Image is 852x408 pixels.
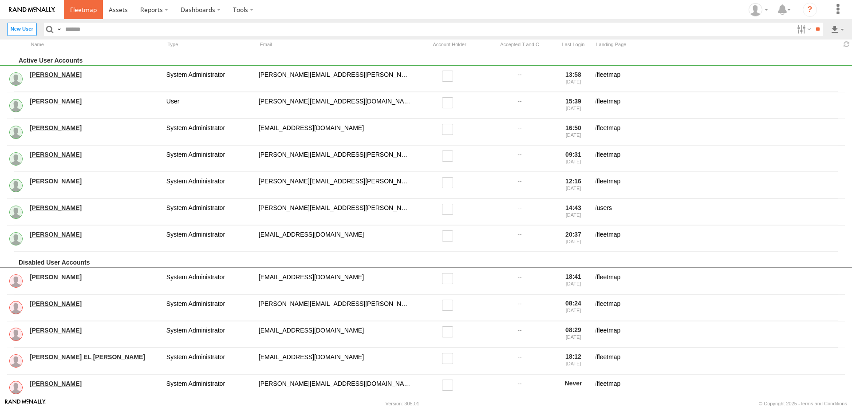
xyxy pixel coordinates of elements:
div: System Administrator [165,272,254,291]
div: fleetmap [594,298,845,317]
label: Read only [442,124,458,135]
div: Name [28,40,162,49]
div: Email [257,40,413,49]
a: [PERSON_NAME] [30,300,160,308]
a: Terms and Conditions [800,401,847,406]
div: fleetmap [594,69,845,88]
label: Read only [442,380,458,391]
div: fleetmap [594,352,845,371]
div: nichole@sandhtrucking.com [257,378,413,397]
div: System Administrator [165,325,254,344]
a: [PERSON_NAME] [30,326,160,334]
div: luis@sandh-trucking.com [257,202,413,222]
div: 18:41 [DATE] [556,272,590,291]
div: 14:43 [DATE] [556,202,590,222]
div: Has user accepted Terms and Conditions [486,40,553,49]
div: System Administrator [165,149,254,168]
div: Type [165,40,254,49]
div: User [165,96,254,115]
div: 08:29 [DATE] [556,325,590,344]
a: [PERSON_NAME] [30,230,160,238]
a: [PERSON_NAME] [30,204,160,212]
label: Read only [442,326,458,337]
div: fleetmap [594,272,845,291]
a: [PERSON_NAME] [30,177,160,185]
div: chrisj@sandh-trucking.com [257,96,413,115]
label: Search Query [55,23,63,36]
div: squaredcs@sandh-trucking.com [257,123,413,142]
div: 08:24 [DATE] [556,298,590,317]
div: fleetmap [594,149,845,168]
div: fleetmap [594,176,845,195]
div: 09:31 [DATE] [556,149,590,168]
a: [PERSON_NAME] EL [PERSON_NAME] [30,353,160,361]
a: [PERSON_NAME] [30,273,160,281]
div: 18:12 [DATE] [556,352,590,371]
label: Read only [442,97,458,108]
div: Landing Page [594,40,838,49]
a: [PERSON_NAME] [30,97,160,105]
div: Account Holder [416,40,483,49]
i: ? [803,3,817,17]
div: 15:39 [DATE] [556,96,590,115]
label: Read only [442,177,458,188]
div: Luis Barrios [745,3,771,16]
div: System Administrator [165,176,254,195]
label: Create New User [7,23,37,36]
label: Read only [442,151,458,162]
div: tburke@sandh-trucking.com [257,229,413,248]
div: System Administrator [165,378,254,397]
div: users [594,202,845,222]
div: fleetmap [594,96,845,115]
div: fleetmap [594,229,845,248]
div: Version: 305.01 [386,401,419,406]
div: bledford@sandh-trucking.com [257,272,413,291]
a: Visit our Website [5,399,46,408]
img: rand-logo.svg [9,7,55,13]
div: 16:50 [DATE] [556,123,590,142]
div: calvin@sandh-trucking.com [257,69,413,88]
label: Read only [442,71,458,82]
div: courtney@sandh-trucking.com [257,149,413,168]
div: 12:16 [DATE] [556,176,590,195]
div: 13:58 [DATE] [556,69,590,88]
label: Read only [442,273,458,284]
div: System Administrator [165,202,254,222]
div: edelvalle@sandh-trucking.com [257,352,413,371]
label: Search Filter Options [793,23,813,36]
div: System Administrator [165,69,254,88]
div: Operations@sandh-trucking.com [257,325,413,344]
div: gina@sandh-trucking.com [257,176,413,195]
div: System Administrator [165,352,254,371]
div: fleetmap [594,325,845,344]
a: [PERSON_NAME] [30,380,160,388]
div: 20:37 [DATE] [556,229,590,248]
div: fleetmap [594,378,845,397]
a: [PERSON_NAME] [30,124,160,132]
div: © Copyright 2025 - [759,401,847,406]
label: Read only [442,230,458,242]
div: fleetmap [594,123,845,142]
div: Last Login [556,40,590,49]
div: chris@sandh-trucking.com [257,298,413,317]
div: System Administrator [165,123,254,142]
div: System Administrator [165,229,254,248]
label: Read only [442,300,458,311]
label: Export results as... [830,23,845,36]
a: [PERSON_NAME] [30,71,160,79]
span: Refresh [841,40,852,49]
label: Read only [442,204,458,215]
a: [PERSON_NAME] [30,151,160,158]
div: System Administrator [165,298,254,317]
label: Read only [442,353,458,364]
